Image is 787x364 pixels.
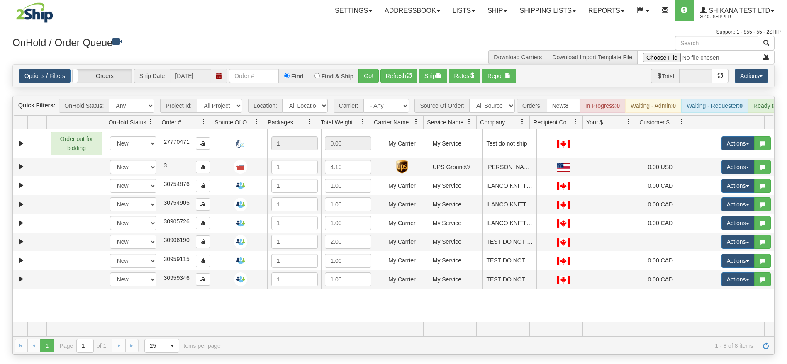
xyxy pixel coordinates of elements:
[616,102,620,109] strong: 0
[166,339,179,352] span: select
[144,339,179,353] span: Page sizes drop down
[40,339,54,352] span: Page 1
[429,233,482,251] td: My Service
[651,69,680,83] span: Total
[721,179,755,193] button: Actions
[196,137,210,150] button: Copy to clipboard
[379,181,425,190] div: My Carrier
[582,0,631,21] a: Reports
[13,96,774,116] div: grid toolbar
[379,218,425,228] div: My Carrier
[429,214,482,233] td: My Service
[379,139,425,148] div: My Carrier
[196,235,210,248] button: Copy to clipboard
[163,237,189,243] span: 30906190
[513,0,582,21] a: Shipping lists
[675,36,758,50] input: Search
[77,339,93,352] input: Page 1
[234,254,248,267] img: Request
[229,69,279,83] input: Order #
[644,195,698,214] td: 0.00 CAD
[16,180,27,191] a: Expand
[19,69,71,83] a: Options / Filters
[721,160,755,174] button: Actions
[163,181,189,187] span: 30754876
[358,69,379,83] button: Go!
[248,99,282,113] span: Location:
[482,158,536,176] td: [PERSON_NAME]
[16,138,27,149] a: Expand
[16,274,27,284] a: Expand
[735,69,768,83] button: Actions
[374,118,409,126] span: Carrier Name
[163,162,167,169] span: 3
[161,118,181,126] span: Order #
[482,270,536,289] td: TEST DO NOT SHIP
[557,201,570,209] img: CA
[557,163,570,172] img: US
[700,13,762,21] span: 3010 / Shipper
[586,118,603,126] span: Your $
[644,176,698,195] td: 0.00 CAD
[672,102,676,109] strong: 0
[197,115,211,129] a: Order # filter column settings
[429,158,482,176] td: UPS Ground®
[568,115,582,129] a: Recipient Country filter column settings
[481,0,513,21] a: Ship
[196,180,210,192] button: Copy to clipboard
[18,101,55,109] label: Quick Filters:
[482,251,536,270] td: TEST DO NOT SHIP
[163,138,189,145] span: 27770471
[60,339,107,353] span: Page of 1
[277,140,280,147] span: 1
[232,342,753,349] span: 1 - 8 of 8 items
[163,256,189,262] span: 30959115
[547,99,580,113] div: New:
[356,115,370,129] a: Total Weight filter column settings
[234,198,248,211] img: Request
[163,218,189,225] span: 30905726
[396,160,408,174] img: UPS
[16,237,27,247] a: Expand
[721,235,755,249] button: Actions
[515,115,529,129] a: Company filter column settings
[196,161,210,173] button: Copy to clipboard
[196,217,210,229] button: Copy to clipboard
[557,219,570,228] img: CA
[163,199,189,206] span: 30754905
[565,102,569,109] strong: 8
[160,99,197,113] span: Project Id:
[446,0,481,21] a: Lists
[73,69,132,83] label: Orders
[721,254,755,268] button: Actions
[378,0,446,21] a: Addressbook
[16,162,27,172] a: Expand
[234,160,247,174] img: File
[621,115,636,129] a: Your $ filter column settings
[12,36,387,48] h3: OnHold / Order Queue
[429,251,482,270] td: My Service
[134,69,170,83] span: Ship Date
[482,69,516,83] button: Report
[234,235,248,249] img: Request
[580,99,625,113] div: In Progress:
[16,199,27,210] a: Expand
[639,118,669,126] span: Customer $
[675,115,689,129] a: Customer $ filter column settings
[234,216,248,230] img: Request
[739,102,743,109] strong: 0
[758,36,775,50] button: Search
[449,69,481,83] button: Rates
[196,255,210,267] button: Copy to clipboard
[721,216,755,230] button: Actions
[379,256,425,265] div: My Carrier
[51,132,102,155] div: Order out for bidding
[681,99,748,113] div: Waiting - Requester:
[494,54,542,61] a: Download Carriers
[6,29,781,36] div: Support: 1 - 855 - 55 - 2SHIP
[482,214,536,233] td: ILANCO KNITTING INC.
[557,182,570,190] img: CA
[552,54,632,61] a: Download Import Template File
[214,118,254,126] span: Source Of Order
[644,270,698,289] td: 0.00 CAD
